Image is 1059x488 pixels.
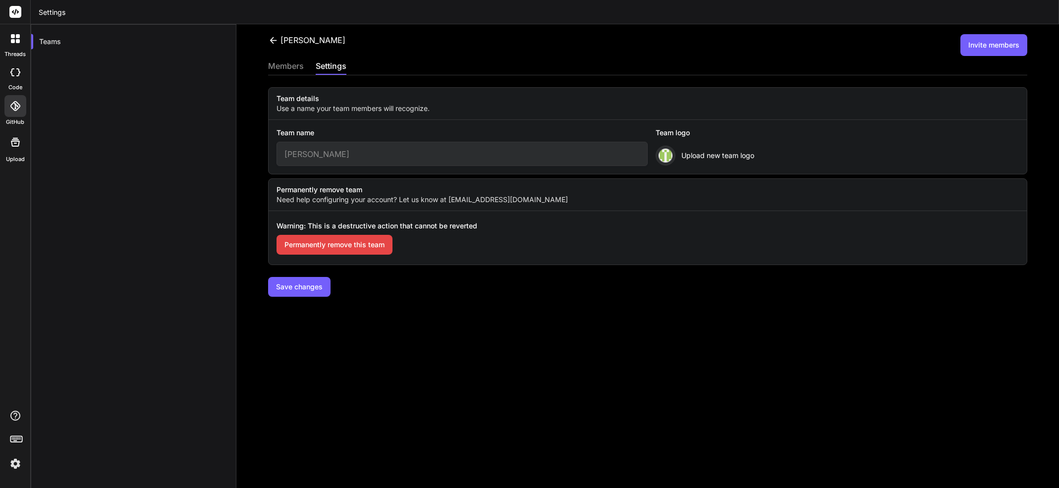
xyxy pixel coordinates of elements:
label: GitHub [6,118,24,126]
img: settings [7,455,24,472]
span: Warning: This is a destructive action that cannot be reverted [277,221,477,235]
label: threads [4,50,26,58]
button: Invite members [960,34,1027,56]
div: Teams [31,31,236,53]
label: Team details [269,94,1027,104]
label: code [8,83,22,92]
label: Permanently remove team [269,185,1027,195]
div: members [268,60,304,74]
label: Upload [6,155,25,163]
div: Team logo [656,128,750,146]
div: settings [316,60,346,74]
label: Need help configuring your account? Let us know at [EMAIL_ADDRESS][DOMAIN_NAME] [269,195,1027,205]
span: Upload new team logo [681,151,754,161]
div: [PERSON_NAME] [268,34,345,46]
button: Save changes [268,277,331,297]
img: logo [659,149,672,163]
label: Use a name your team members will recognize. [269,104,1027,113]
label: Team name [277,128,314,142]
button: Permanently remove this team [277,235,392,255]
input: Enter Team name [277,142,648,166]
